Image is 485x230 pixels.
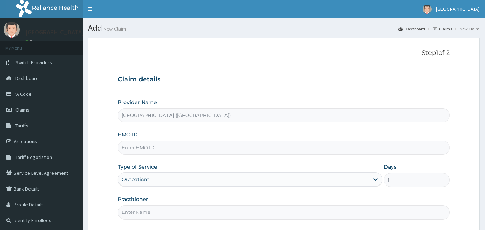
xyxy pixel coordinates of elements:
[118,99,157,106] label: Provider Name
[25,29,84,36] p: [GEOGRAPHIC_DATA]
[102,26,126,32] small: New Claim
[118,141,450,155] input: Enter HMO ID
[118,196,148,203] label: Practitioner
[15,59,52,66] span: Switch Providers
[15,107,29,113] span: Claims
[433,26,452,32] a: Claims
[88,23,480,33] h1: Add
[25,39,42,44] a: Online
[15,122,28,129] span: Tariffs
[118,205,450,219] input: Enter Name
[118,131,138,138] label: HMO ID
[4,22,20,38] img: User Image
[384,163,396,170] label: Days
[118,76,450,84] h3: Claim details
[15,154,52,160] span: Tariff Negotiation
[423,5,432,14] img: User Image
[398,26,425,32] a: Dashboard
[118,49,450,57] p: Step 1 of 2
[15,75,39,81] span: Dashboard
[122,176,149,183] div: Outpatient
[118,163,157,170] label: Type of Service
[453,26,480,32] li: New Claim
[436,6,480,12] span: [GEOGRAPHIC_DATA]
